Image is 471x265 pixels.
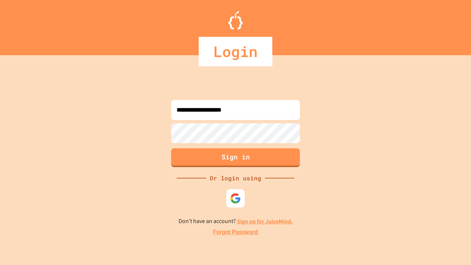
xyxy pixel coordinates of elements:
a: Forgot Password [213,228,258,237]
img: Logo.svg [228,11,243,29]
div: Or login using [206,174,265,183]
a: Sign up for JuiceMind. [237,218,293,225]
p: Don't have an account? [178,217,293,226]
img: google-icon.svg [230,193,241,204]
div: Login [199,37,272,66]
button: Sign in [171,148,300,167]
